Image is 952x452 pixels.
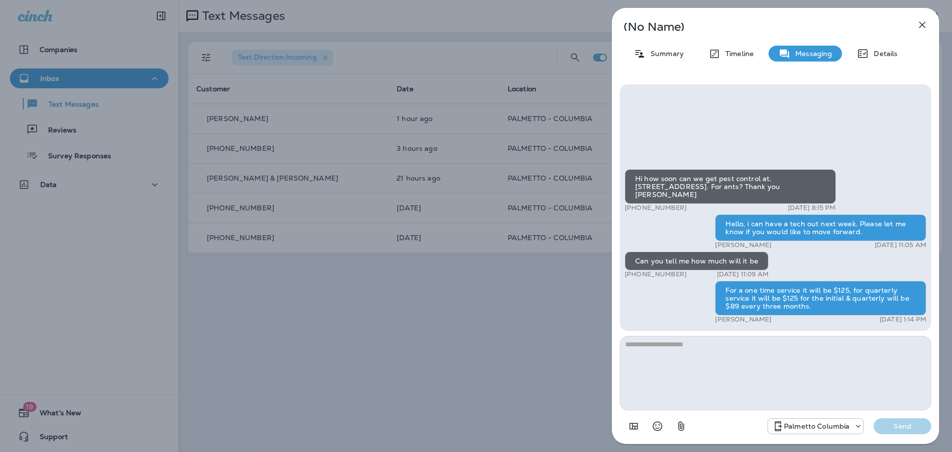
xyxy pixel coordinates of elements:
[625,169,836,204] div: Hi how soon can we get pest control at. [STREET_ADDRESS]. For ants? Thank you [PERSON_NAME]
[624,23,894,31] p: (No Name)
[625,204,687,212] p: [PHONE_NUMBER]
[646,50,684,58] p: Summary
[875,241,926,249] p: [DATE] 11:05 AM
[768,420,863,432] div: +1 (803) 233-5290
[715,316,772,323] p: [PERSON_NAME]
[715,214,926,241] div: Hello, i can have a tech out next week. Please let me know if you would like to move forward.
[784,422,849,430] p: Palmetto Columbia
[717,270,769,278] p: [DATE] 11:09 AM
[648,416,667,436] button: Select an emoji
[790,50,832,58] p: Messaging
[788,204,836,212] p: [DATE] 8:15 PM
[625,270,687,278] p: [PHONE_NUMBER]
[715,241,772,249] p: [PERSON_NAME]
[720,50,754,58] p: Timeline
[624,416,644,436] button: Add in a premade template
[880,316,926,323] p: [DATE] 1:14 PM
[625,252,769,270] div: Can you tell me how much will it be
[869,50,897,58] p: Details
[715,281,926,316] div: For a one time service it will be $125, for quarterly service it will be $125 for the initial & q...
